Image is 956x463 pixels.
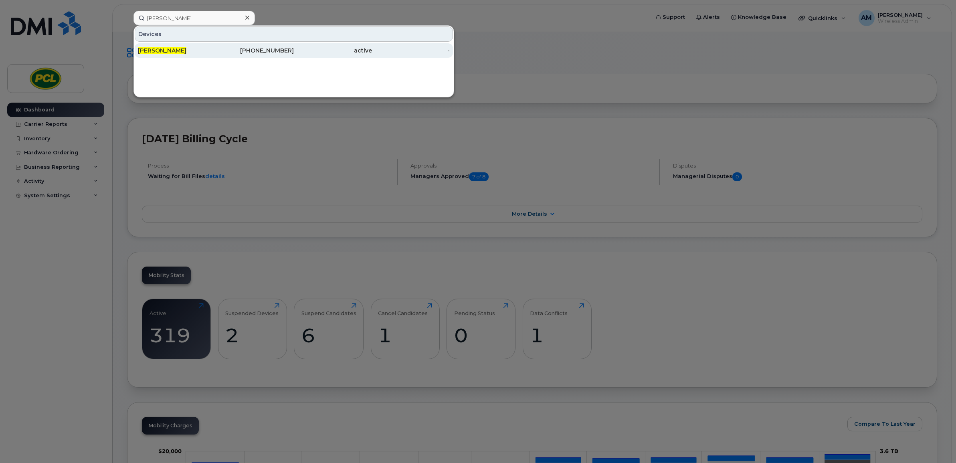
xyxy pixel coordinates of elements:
span: [PERSON_NAME] [138,47,186,54]
a: [PERSON_NAME][PHONE_NUMBER]active- [135,43,453,58]
div: Devices [135,26,453,42]
div: - [372,47,450,55]
div: [PHONE_NUMBER] [216,47,294,55]
div: active [294,47,372,55]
